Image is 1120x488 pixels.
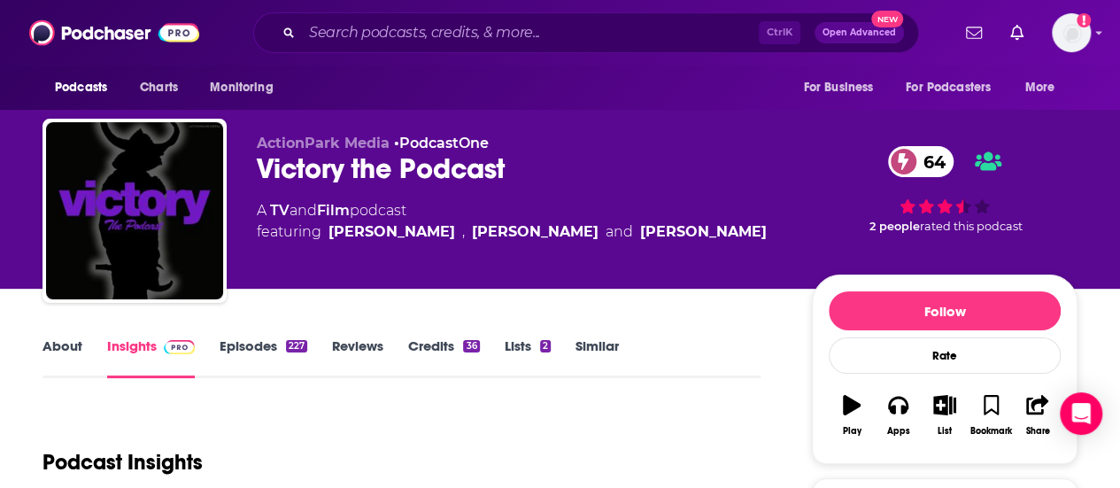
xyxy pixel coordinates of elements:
a: Episodes227 [220,337,307,378]
a: PodcastOne [399,135,489,151]
button: Open AdvancedNew [815,22,904,43]
span: Monitoring [210,75,273,100]
a: Doug Ellin [472,221,599,243]
a: InsightsPodchaser Pro [107,337,195,378]
span: featuring [257,221,767,243]
span: , [462,221,465,243]
img: User Profile [1052,13,1091,52]
button: Apps [875,383,921,447]
span: Ctrl K [759,21,800,44]
a: Show notifications dropdown [1003,18,1031,48]
button: open menu [791,71,895,105]
div: 64 2 peoplerated this podcast [812,135,1078,244]
span: • [394,135,489,151]
a: Reviews [332,337,383,378]
button: Play [829,383,875,447]
img: Podchaser - Follow, Share and Rate Podcasts [29,16,199,50]
div: 36 [463,340,479,352]
div: 227 [286,340,307,352]
a: Film [317,202,350,219]
div: Play [843,426,861,437]
input: Search podcasts, credits, & more... [302,19,759,47]
a: Lists2 [505,337,551,378]
span: Logged in as abasu [1052,13,1091,52]
div: Open Intercom Messenger [1060,392,1102,435]
span: ActionPark Media [257,135,390,151]
svg: Add a profile image [1077,13,1091,27]
div: List [938,426,952,437]
button: List [922,383,968,447]
span: Podcasts [55,75,107,100]
span: 64 [906,146,954,177]
span: For Business [803,75,873,100]
button: Bookmark [968,383,1014,447]
button: open menu [197,71,296,105]
div: Rate [829,337,1061,374]
a: Kevin Dillon [328,221,455,243]
span: For Podcasters [906,75,991,100]
div: 2 [540,340,551,352]
a: About [42,337,82,378]
div: Bookmark [970,426,1012,437]
span: New [871,11,903,27]
a: 64 [888,146,954,177]
div: Search podcasts, credits, & more... [253,12,919,53]
button: Follow [829,291,1061,330]
a: Charts [128,71,189,105]
img: Podchaser Pro [164,340,195,354]
button: open menu [1013,71,1078,105]
a: Kevin Connolly [640,221,767,243]
a: TV [270,202,290,219]
button: Share [1015,383,1061,447]
span: rated this podcast [920,220,1023,233]
span: More [1025,75,1055,100]
button: Show profile menu [1052,13,1091,52]
span: and [290,202,317,219]
span: Open Advanced [823,28,896,37]
a: Similar [575,337,619,378]
img: Victory the Podcast [46,122,223,299]
span: 2 people [869,220,920,233]
span: and [606,221,633,243]
button: open menu [894,71,1016,105]
div: A podcast [257,200,767,243]
a: Show notifications dropdown [959,18,989,48]
button: open menu [42,71,130,105]
div: Share [1025,426,1049,437]
h1: Podcast Insights [42,449,203,476]
div: Apps [887,426,910,437]
a: Credits36 [408,337,479,378]
span: Charts [140,75,178,100]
